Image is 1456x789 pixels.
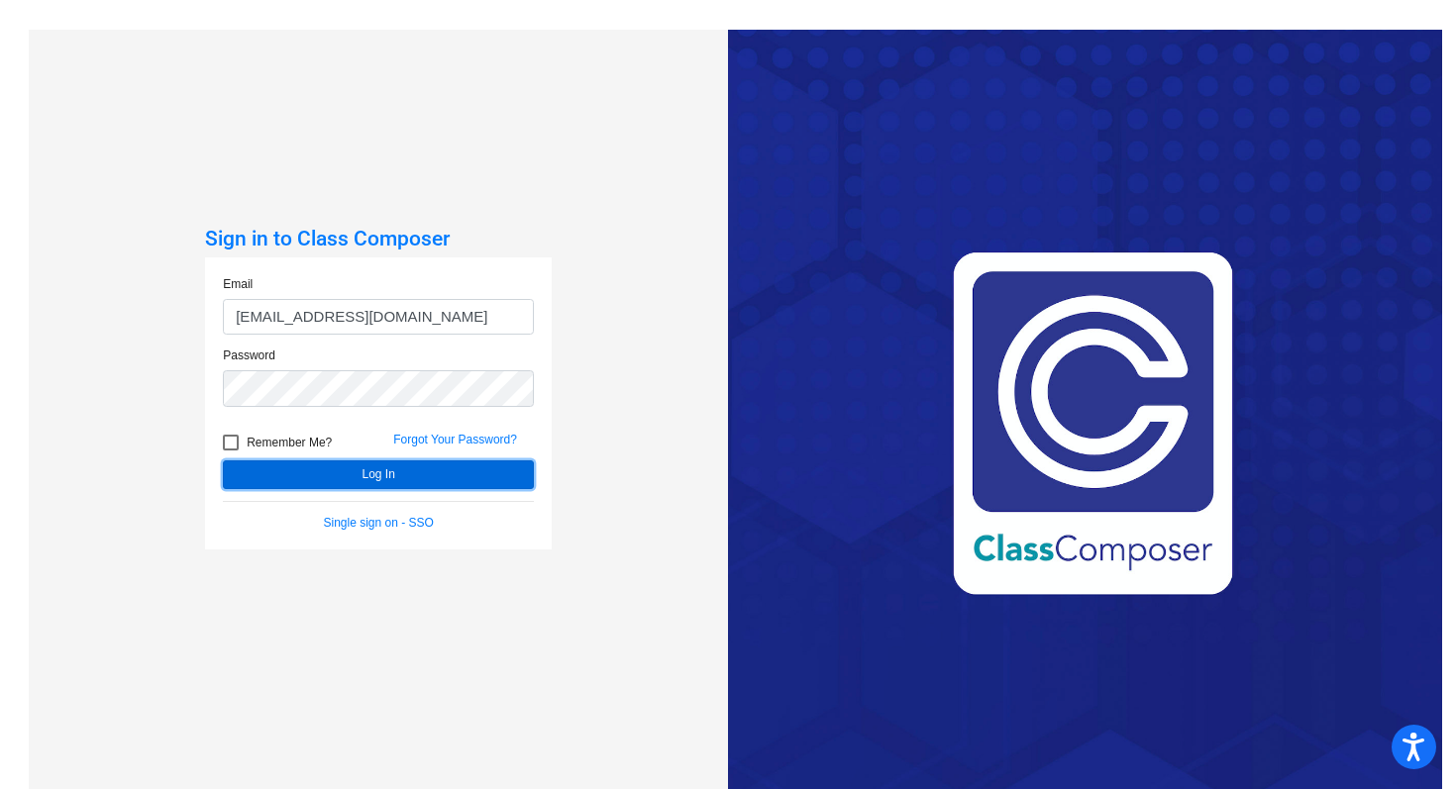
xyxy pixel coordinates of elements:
a: Single sign on - SSO [324,516,434,530]
h3: Sign in to Class Composer [205,227,552,251]
span: Remember Me? [247,431,332,454]
a: Forgot Your Password? [393,433,517,446]
button: Log In [223,460,534,489]
label: Email [223,275,253,293]
label: Password [223,346,275,364]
